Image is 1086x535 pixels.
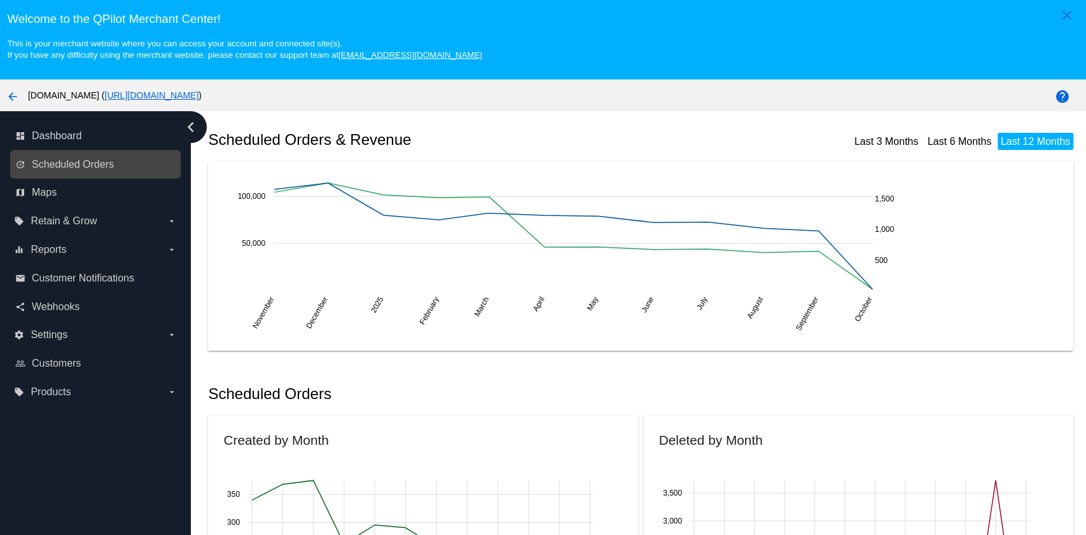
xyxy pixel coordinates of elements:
[662,517,681,525] text: 3,000
[15,273,25,283] i: email
[875,225,894,234] text: 1,000
[14,330,24,340] i: settings
[227,490,240,499] text: 350
[167,216,177,226] i: arrow_drop_down
[1001,136,1070,147] a: Last 12 Months
[15,297,177,317] a: share Webhooks
[662,489,681,498] text: 3,500
[15,358,25,369] i: people_outline
[1059,8,1075,23] mat-icon: close
[15,268,177,288] a: email Customer Notifications
[227,518,240,527] text: 300
[31,329,67,341] span: Settings
[928,136,992,147] a: Last 6 Months
[15,126,177,146] a: dashboard Dashboard
[14,216,24,226] i: local_offer
[15,187,25,198] i: map
[181,117,201,137] i: chevron_left
[875,194,894,203] text: 1,500
[531,295,546,313] text: April
[208,385,643,403] h2: Scheduled Orders
[854,136,919,147] a: Last 3 Months
[238,192,266,201] text: 100,000
[251,295,276,330] text: November
[473,295,491,318] text: March
[15,154,177,175] a: update Scheduled Orders
[32,187,57,198] span: Maps
[659,433,763,447] h2: Deleted by Month
[14,387,24,397] i: local_offer
[875,256,888,265] text: 500
[7,39,482,60] small: This is your merchant website where you can access your account and connected site(s). If you hav...
[794,295,820,332] text: September
[208,131,643,149] h2: Scheduled Orders & Revenue
[31,386,71,398] span: Products
[369,295,386,314] text: 2025
[32,301,80,313] span: Webhooks
[32,130,81,142] span: Dashboard
[338,50,482,60] a: [EMAIL_ADDRESS][DOMAIN_NAME]
[32,273,134,284] span: Customer Notifications
[7,12,1078,26] h3: Welcome to the QPilot Merchant Center!
[305,295,330,330] text: December
[418,295,441,327] text: February
[242,239,266,248] text: 50,000
[31,244,66,255] span: Reports
[5,89,20,104] mat-icon: arrow_back
[746,295,765,320] text: August
[585,295,600,313] text: May
[223,433,328,447] h2: Created by Month
[31,215,97,227] span: Retain & Grow
[32,159,114,170] span: Scheduled Orders
[853,295,874,323] text: October
[28,90,202,100] span: [DOMAIN_NAME] ( )
[1055,89,1070,104] mat-icon: help
[32,358,81,369] span: Customers
[15,353,177,374] a: people_outline Customers
[695,295,709,311] text: July
[15,302,25,312] i: share
[167,330,177,340] i: arrow_drop_down
[167,387,177,397] i: arrow_drop_down
[104,90,198,100] a: [URL][DOMAIN_NAME]
[15,182,177,203] a: map Maps
[15,131,25,141] i: dashboard
[167,245,177,255] i: arrow_drop_down
[15,159,25,170] i: update
[640,295,656,314] text: June
[14,245,24,255] i: equalizer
